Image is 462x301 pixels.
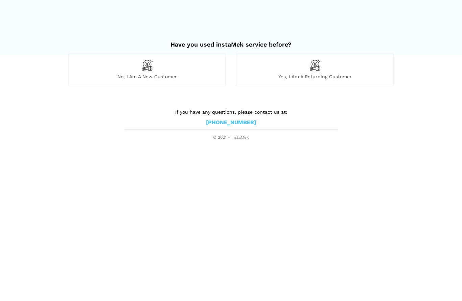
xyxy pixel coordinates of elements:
span: © 2021 - instaMek [124,135,338,140]
span: No, I am a new customer [69,74,226,80]
h2: Have you used instaMek service before? [68,34,394,48]
span: Yes, I am a returning customer [236,74,393,80]
p: If you have any questions, please contact us at: [124,108,338,116]
a: [PHONE_NUMBER] [206,119,256,126]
